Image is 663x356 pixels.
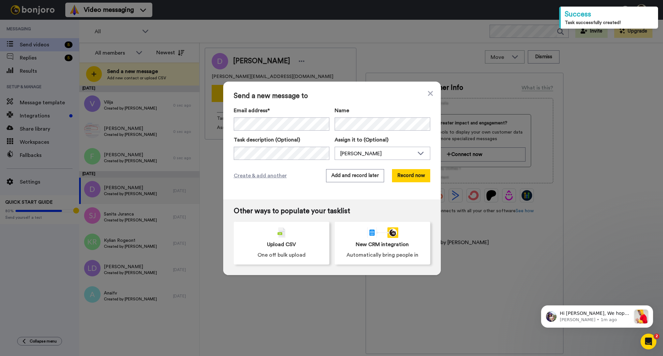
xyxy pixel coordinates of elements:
span: Upload CSV [267,241,296,248]
span: Hi [PERSON_NAME], We hope you and your customers have been having a great time with [PERSON_NAME]... [29,18,100,135]
span: Send a new message to [234,92,430,100]
div: Success [565,9,654,19]
label: Email address* [234,107,329,114]
p: Message from Amy, sent 1m ago [29,25,100,31]
span: Other ways to populate your tasklist [234,207,430,215]
span: 2 [654,334,659,339]
button: Record now [392,169,430,182]
span: One off bulk upload [257,251,306,259]
iframe: Intercom live chat [641,334,656,349]
span: Create & add another [234,172,287,180]
label: Assign it to (Optional) [335,136,430,144]
img: csv-grey.png [278,227,286,238]
iframe: Intercom notifications message [531,292,663,338]
label: Task description (Optional) [234,136,329,144]
span: Automatically bring people in [347,251,418,259]
div: [PERSON_NAME] [340,150,414,158]
button: Add and record later [326,169,384,182]
div: animation [367,227,398,238]
span: New CRM integration [356,241,409,248]
span: Name [335,107,349,114]
div: Task successfully created! [565,19,654,26]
